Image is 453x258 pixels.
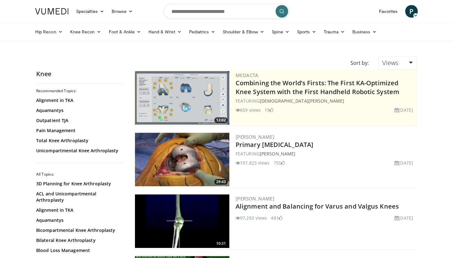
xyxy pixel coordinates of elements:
a: 10:31 [135,194,229,248]
li: [DATE] [394,107,413,113]
a: ACL and Unicompartmental Arthroplasty [36,191,121,203]
a: Alignment in TKA [36,207,121,213]
a: Shoulder & Elbow [219,25,268,38]
a: [PERSON_NAME] [236,195,274,202]
img: VuMedi Logo [35,8,69,14]
a: [PERSON_NAME] [236,134,274,140]
img: 297061_3.png.300x170_q85_crop-smart_upscale.jpg [135,133,229,186]
a: [DEMOGRAPHIC_DATA][PERSON_NAME] [260,98,344,104]
img: 38523_0000_3.png.300x170_q85_crop-smart_upscale.jpg [135,194,229,248]
a: Business [349,25,381,38]
span: Views [382,59,398,67]
a: Unicompartmental Knee Arthroplasty [36,148,121,154]
a: Blood Loss Management [36,247,121,254]
a: Aquamantys [36,217,121,223]
a: Browse [108,5,137,18]
a: Combining the World’s Firsts: The First KA-Optimized Knee System with the First Handheld Robotic ... [236,79,399,96]
a: Views [378,56,417,70]
a: 12:02 [135,71,229,125]
a: Specialties [72,5,108,18]
a: Pain Management [36,127,121,134]
div: Sort by: [346,56,373,70]
a: [PERSON_NAME] [260,151,295,157]
input: Search topics, interventions [164,4,289,19]
li: 481 [271,215,282,221]
li: 659 views [236,107,261,113]
a: Alignment in TKA [36,97,121,104]
a: Spine [268,25,293,38]
li: [DATE] [394,160,413,166]
h2: All Topics: [36,172,123,177]
a: Hip Recon [31,25,66,38]
li: 755 [274,160,285,166]
a: 3D Planning for Knee Arthroplasty [36,181,121,187]
a: Aquamantys [36,107,121,114]
span: 12:02 [214,117,228,123]
a: P [405,5,418,18]
a: Hand & Wrist [145,25,185,38]
div: FEATURING [236,150,416,157]
img: aaf1b7f9-f888-4d9f-a252-3ca059a0bd02.300x170_q85_crop-smart_upscale.jpg [135,71,229,125]
a: Knee Recon [66,25,105,38]
a: Foot & Ankle [105,25,145,38]
div: FEATURING [236,98,416,104]
a: Total Knee Arthroplasty [36,137,121,144]
a: Favorites [375,5,401,18]
a: Sports [293,25,320,38]
li: 97,283 views [236,215,267,221]
a: Primary [MEDICAL_DATA] [236,140,313,149]
li: 19 [265,107,273,113]
a: Outpatient TJA [36,117,121,124]
a: 29:43 [135,133,229,186]
a: Pediatrics [185,25,219,38]
h2: Recommended Topics: [36,88,123,93]
span: 29:43 [214,179,228,185]
span: 10:31 [214,241,228,246]
h2: Knee [36,70,124,78]
a: Alignment and Balancing for Varus and Valgus Knees [236,202,399,210]
a: Bicompartmental Knee Arthroplasty [36,227,121,233]
li: [DATE] [394,215,413,221]
a: Bilateral Knee Arthroplasty [36,237,121,244]
li: 197,823 views [236,160,270,166]
a: Trauma [320,25,349,38]
a: Medacta [236,72,259,78]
